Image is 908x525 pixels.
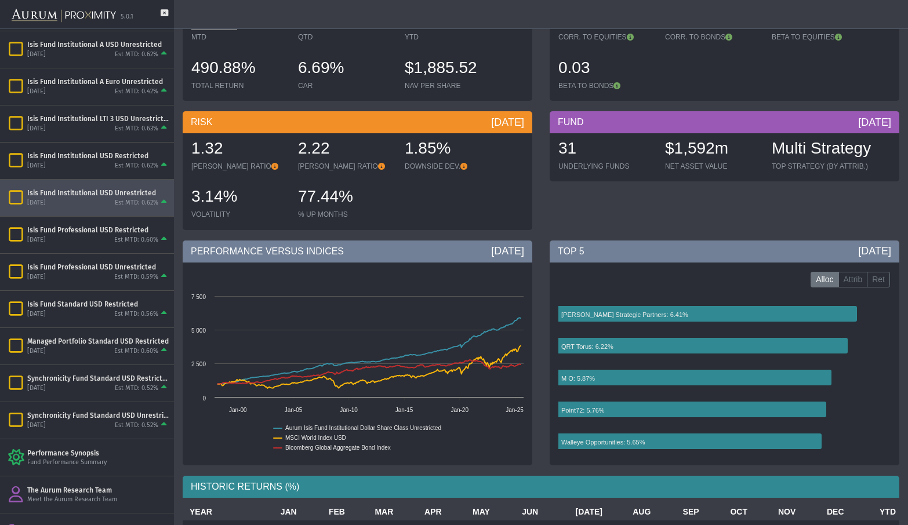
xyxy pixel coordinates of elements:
div: DOWNSIDE DEV. [405,162,500,171]
div: Managed Portfolio Standard USD Restricted [27,337,169,346]
div: 77.44% [298,185,393,210]
div: TOP 5 [550,240,899,262]
text: MSCI World Index USD [285,435,346,441]
div: Est MTD: 0.62% [115,50,158,59]
div: [DATE] [27,384,46,393]
div: MTD [191,32,286,42]
div: FUND [550,111,899,133]
div: 490.88% [191,57,286,81]
text: 2 500 [191,361,206,367]
div: Multi Strategy [772,137,871,162]
div: CORR. TO EQUITIES [558,32,653,42]
div: Isis Fund Institutional USD Unrestricted [27,188,169,198]
div: [DATE] [27,236,46,245]
div: BETA TO BONDS [558,81,653,90]
div: 3.14% [191,185,286,210]
text: Jan-00 [229,407,247,413]
div: [DATE] [491,115,524,129]
div: [DATE] [27,87,46,96]
div: $1,592m [665,137,760,162]
div: [PERSON_NAME] RATIO [191,162,286,171]
div: CAR [298,81,393,90]
th: YEAR [183,504,252,520]
div: BETA TO EQUITIES [772,32,867,42]
th: [DATE] [542,504,606,520]
div: Fund Performance Summary [27,458,169,467]
div: [DATE] [27,162,46,170]
div: Isis Fund Standard USD Restricted [27,300,169,309]
div: TOTAL RETURN [191,81,286,90]
text: Bloomberg Global Aggregate Bond Index [285,444,391,451]
text: Aurum Isis Fund Institutional Dollar Share Class Unrestricted [285,425,441,431]
th: APR [397,504,445,520]
div: Est MTD: 0.62% [115,162,158,170]
div: [DATE] [27,273,46,282]
div: [DATE] [27,125,46,133]
text: Jan-10 [340,407,358,413]
div: 5.0.1 [121,13,133,21]
div: % UP MONTHS [298,210,393,219]
text: Jan-20 [451,407,468,413]
th: MAY [445,504,493,520]
div: The Aurum Research Team [27,486,169,495]
div: PERFORMANCE VERSUS INDICES [183,240,532,262]
text: Jan-25 [506,407,524,413]
div: 2.22 [298,137,393,162]
div: NAV PER SHARE [405,81,500,90]
text: Jan-15 [395,407,413,413]
th: JAN [252,504,300,520]
div: [DATE] [27,310,46,319]
label: Alloc [811,272,838,288]
div: Est MTD: 0.62% [115,199,158,207]
text: Walleye Opportunities: 5.65% [561,439,645,446]
div: Est MTD: 0.60% [114,236,158,245]
text: 0 [202,395,206,402]
th: DEC [799,504,847,520]
div: Isis Fund Institutional USD Restricted [27,151,169,161]
div: CORR. TO BONDS [665,32,760,42]
div: Est MTD: 0.42% [115,87,158,96]
th: AUG [606,504,654,520]
div: YTD [405,32,500,42]
div: Isis Fund Institutional A USD Unrestricted [27,40,169,49]
text: 7 500 [191,294,206,300]
div: HISTORIC RETURNS (%) [183,476,899,498]
div: 6.69% [298,57,393,81]
div: Isis Fund Professional USD Unrestricted [27,262,169,272]
text: 5 000 [191,327,206,334]
div: 31 [558,137,653,162]
div: NET ASSET VALUE [665,162,760,171]
div: VOLATILITY [191,210,286,219]
text: Point72: 5.76% [561,407,605,414]
th: JUN [493,504,542,520]
div: Est MTD: 0.60% [114,347,158,356]
div: [DATE] [858,244,891,258]
div: Meet the Aurum Research Team [27,495,169,504]
div: Isis Fund Professional USD Restricted [27,225,169,235]
th: SEP [654,504,702,520]
text: [PERSON_NAME] Strategic Partners: 6.41% [561,311,688,318]
th: OCT [703,504,751,520]
div: [DATE] [858,115,891,129]
th: YTD [848,504,899,520]
div: $1,885.52 [405,57,500,81]
div: Performance Synopsis [27,449,169,458]
div: 1.85% [405,137,500,162]
div: Est MTD: 0.59% [114,273,158,282]
label: Ret [867,272,890,288]
div: [DATE] [27,199,46,207]
div: UNDERLYING FUNDS [558,162,653,171]
div: [DATE] [27,347,46,356]
div: Synchronicity Fund Standard USD Restricted [27,374,169,383]
text: Jan-05 [285,407,303,413]
div: [DATE] [27,421,46,430]
text: QRT Torus: 6.22% [561,343,613,350]
div: TOP STRATEGY (BY ATTRIB.) [772,162,871,171]
div: [DATE] [27,50,46,59]
div: Isis Fund Institutional A Euro Unrestricted [27,77,169,86]
text: M O: 5.87% [561,375,595,382]
div: Est MTD: 0.63% [115,125,158,133]
th: NOV [751,504,799,520]
div: [PERSON_NAME] RATIO [298,162,393,171]
div: [DATE] [491,244,524,258]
